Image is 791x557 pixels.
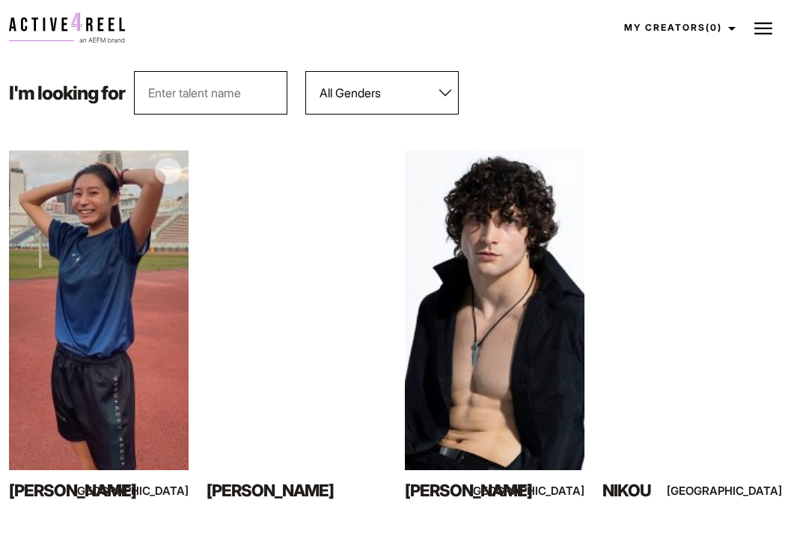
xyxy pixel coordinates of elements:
[134,71,287,115] input: Enter talent name
[602,478,710,503] div: Nikou
[135,481,189,500] div: [GEOGRAPHIC_DATA]
[405,478,513,503] div: [PERSON_NAME]
[207,478,314,503] div: [PERSON_NAME]
[9,478,117,503] div: [PERSON_NAME]
[728,481,782,500] div: [GEOGRAPHIC_DATA]
[754,19,772,37] img: Burger icon
[611,7,745,48] a: My Creators(0)
[531,481,584,500] div: [GEOGRAPHIC_DATA]
[9,84,125,103] p: I'm looking for
[9,13,125,43] img: a4r-logo.svg
[706,22,722,33] span: (0)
